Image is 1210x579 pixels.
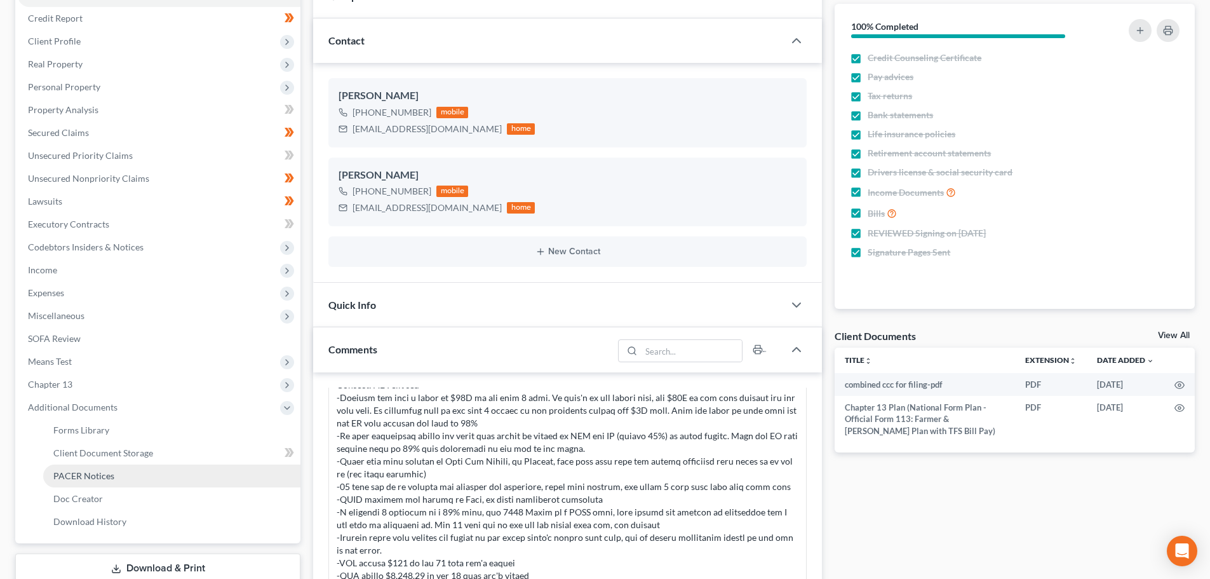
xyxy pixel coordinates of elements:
[28,379,72,390] span: Chapter 13
[1069,357,1077,365] i: unfold_more
[353,185,431,198] div: [PHONE_NUMBER]
[28,402,118,412] span: Additional Documents
[339,247,797,257] button: New Contact
[28,287,64,298] span: Expenses
[28,173,149,184] span: Unsecured Nonpriority Claims
[28,127,89,138] span: Secured Claims
[328,343,377,355] span: Comments
[28,242,144,252] span: Codebtors Insiders & Notices
[53,470,114,481] span: PACER Notices
[28,310,84,321] span: Miscellaneous
[864,357,872,365] i: unfold_more
[28,219,109,229] span: Executory Contracts
[868,147,991,160] span: Retirement account statements
[868,128,955,140] span: Life insurance policies
[1015,373,1087,396] td: PDF
[43,442,300,465] a: Client Document Storage
[1087,373,1164,396] td: [DATE]
[43,465,300,487] a: PACER Notices
[28,36,81,46] span: Client Profile
[1025,355,1077,365] a: Extensionunfold_more
[868,207,885,220] span: Bills
[868,186,944,199] span: Income Documents
[353,106,431,119] div: [PHONE_NUMBER]
[353,201,502,214] div: [EMAIL_ADDRESS][DOMAIN_NAME]
[339,168,797,183] div: [PERSON_NAME]
[507,123,535,135] div: home
[1167,536,1197,566] div: Open Intercom Messenger
[851,21,918,32] strong: 100% Completed
[1146,357,1154,365] i: expand_more
[1158,331,1190,340] a: View All
[1015,396,1087,442] td: PDF
[28,196,62,207] span: Lawsuits
[835,373,1015,396] td: combined ccc for filing-pdf
[28,150,133,161] span: Unsecured Priority Claims
[18,213,300,236] a: Executory Contracts
[18,99,300,121] a: Property Analysis
[53,425,109,435] span: Forms Library
[28,58,83,69] span: Real Property
[28,356,72,367] span: Means Test
[53,516,126,527] span: Download History
[28,264,57,275] span: Income
[53,493,103,504] span: Doc Creator
[868,166,1012,179] span: Drivers license & social security card
[28,104,98,115] span: Property Analysis
[18,167,300,190] a: Unsecured Nonpriority Claims
[1097,355,1154,365] a: Date Added expand_more
[28,13,83,24] span: Credit Report
[1087,396,1164,442] td: [DATE]
[339,88,797,104] div: [PERSON_NAME]
[868,109,933,121] span: Bank statements
[353,123,502,135] div: [EMAIL_ADDRESS][DOMAIN_NAME]
[868,51,981,64] span: Credit Counseling Certificate
[868,246,950,259] span: Signature Pages Sent
[328,299,376,311] span: Quick Info
[436,107,468,118] div: mobile
[43,487,300,510] a: Doc Creator
[28,333,81,344] span: SOFA Review
[18,327,300,350] a: SOFA Review
[868,227,986,240] span: REVIEWED Signing on [DATE]
[53,447,153,458] span: Client Document Storage
[436,186,468,197] div: mobile
[835,396,1015,442] td: Chapter 13 Plan (National Form Plan - Official Form 113: Farmer & [PERSON_NAME] Plan with TFS Bil...
[18,190,300,213] a: Lawsuits
[835,329,916,343] div: Client Documents
[868,90,912,102] span: Tax returns
[43,419,300,442] a: Forms Library
[328,34,365,46] span: Contact
[18,7,300,30] a: Credit Report
[845,355,872,365] a: Titleunfold_more
[18,121,300,144] a: Secured Claims
[43,510,300,533] a: Download History
[28,81,100,92] span: Personal Property
[18,144,300,167] a: Unsecured Priority Claims
[642,340,743,362] input: Search...
[507,202,535,214] div: home
[868,71,913,83] span: Pay advices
